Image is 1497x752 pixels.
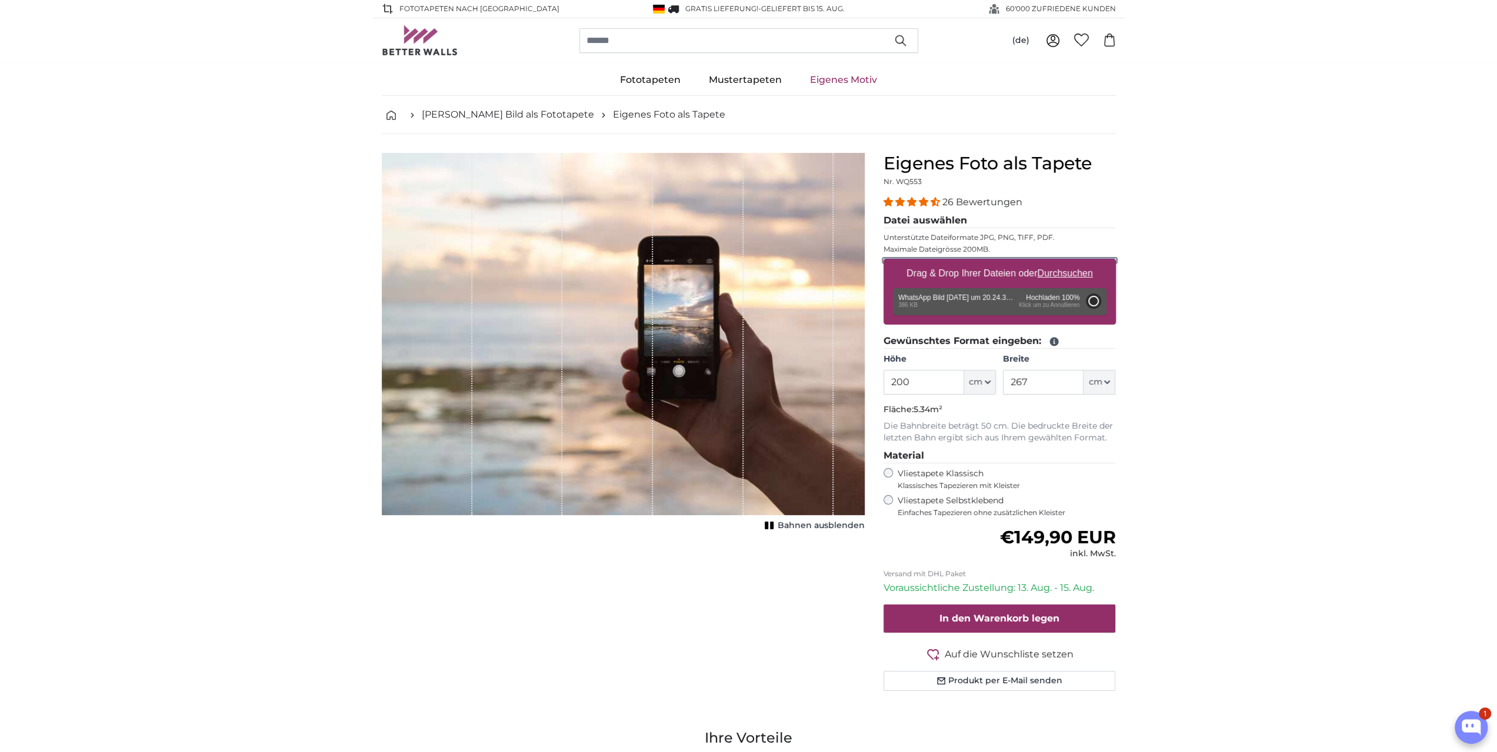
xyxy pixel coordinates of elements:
button: cm [964,370,996,395]
a: Eigenes Foto als Tapete [613,108,725,122]
nav: breadcrumbs [382,96,1116,134]
legend: Datei auswählen [883,213,1116,228]
span: 5.34m² [913,404,942,415]
div: 1 [1479,707,1491,720]
span: 26 Bewertungen [942,196,1022,208]
button: cm [1083,370,1115,395]
div: 1 of 1 [382,153,865,534]
button: Produkt per E-Mail senden [883,671,1116,691]
h3: Ihre Vorteile [382,728,1116,747]
label: Vliestapete Klassisch [898,468,1106,490]
span: Nr. WQ553 [883,177,922,186]
span: Bahnen ausblenden [778,520,865,532]
button: In den Warenkorb legen [883,604,1116,633]
p: Die Bahnbreite beträgt 50 cm. Die bedruckte Breite der letzten Bahn ergibt sich aus Ihrem gewählt... [883,420,1116,444]
span: - [758,4,845,13]
button: Open chatbox [1455,711,1488,744]
label: Vliestapete Selbstklebend [898,495,1116,517]
a: Mustertapeten [695,65,796,95]
p: Voraussichtliche Zustellung: 13. Aug. - 15. Aug. [883,581,1116,595]
button: Auf die Wunschliste setzen [883,647,1116,661]
p: Unterstützte Dateiformate JPG, PNG, TIFF, PDF. [883,233,1116,242]
button: Bahnen ausblenden [761,517,865,534]
span: Einfaches Tapezieren ohne zusätzlichen Kleister [898,508,1116,517]
p: Versand mit DHL Paket [883,569,1116,579]
span: cm [1088,376,1102,388]
p: Maximale Dateigrösse 200MB. [883,245,1116,254]
label: Höhe [883,353,996,365]
span: 60'000 ZUFRIEDENE KUNDEN [1006,4,1116,14]
button: (de) [1003,30,1039,51]
span: Auf die Wunschliste setzen [945,647,1073,661]
span: 4.54 stars [883,196,942,208]
a: Fototapeten [606,65,695,95]
legend: Gewünschtes Format eingeben: [883,334,1116,349]
span: Klassisches Tapezieren mit Kleister [898,481,1106,490]
div: inkl. MwSt. [999,548,1115,560]
label: Drag & Drop Ihrer Dateien oder [902,262,1098,285]
img: Betterwalls [382,25,458,55]
label: Breite [1003,353,1115,365]
p: Fläche: [883,404,1116,416]
span: €149,90 EUR [999,526,1115,548]
span: cm [969,376,982,388]
a: [PERSON_NAME] Bild als Fototapete [422,108,594,122]
span: Fototapeten nach [GEOGRAPHIC_DATA] [399,4,559,14]
img: Deutschland [653,5,665,14]
u: Durchsuchen [1037,268,1092,278]
span: Geliefert bis 15. Aug. [761,4,845,13]
h1: Eigenes Foto als Tapete [883,153,1116,174]
a: Eigenes Motiv [796,65,891,95]
span: GRATIS Lieferung! [685,4,758,13]
legend: Material [883,449,1116,463]
span: In den Warenkorb legen [939,613,1059,624]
